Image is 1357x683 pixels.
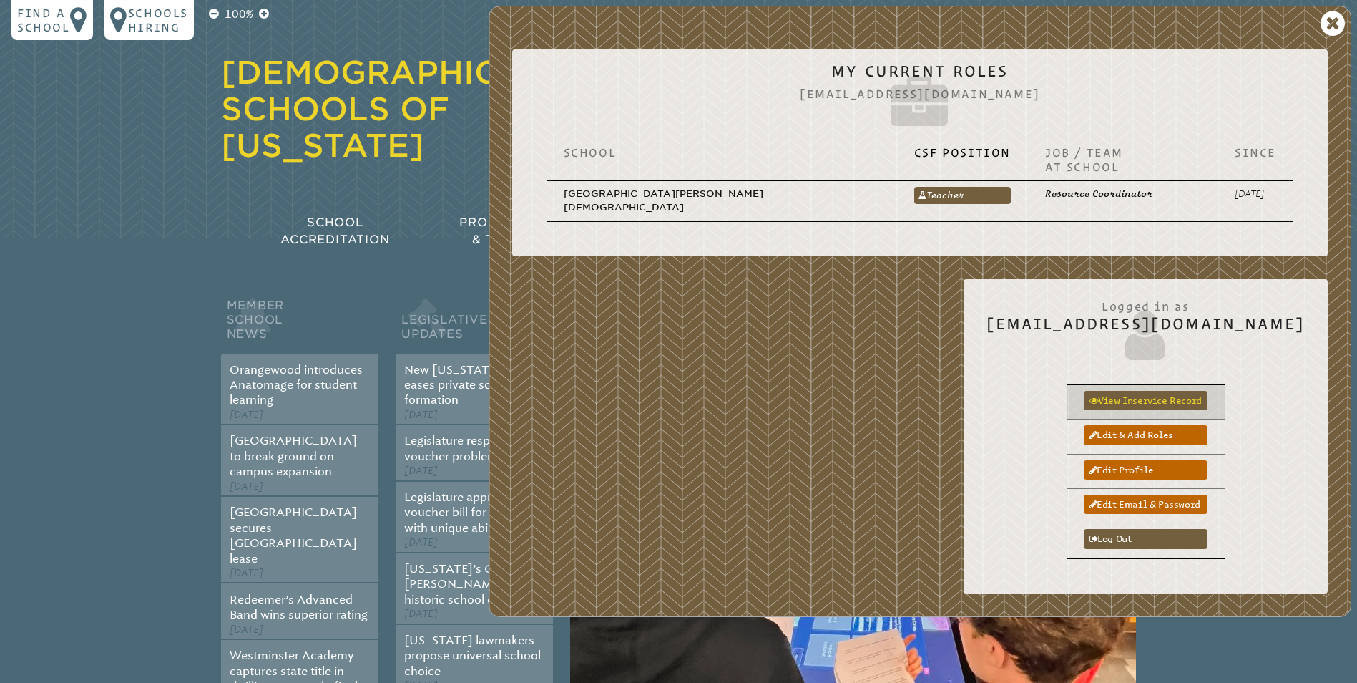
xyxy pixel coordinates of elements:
a: [GEOGRAPHIC_DATA] to break ground on campus expansion [230,434,357,478]
span: [DATE] [404,608,438,620]
h2: Member School News [221,295,378,354]
span: [DATE] [230,409,263,421]
span: [DATE] [230,624,263,636]
p: [GEOGRAPHIC_DATA][PERSON_NAME][DEMOGRAPHIC_DATA] [564,187,880,215]
span: Professional Development & Teacher Certification [459,215,668,246]
p: Since [1235,145,1276,160]
a: Redeemer’s Advanced Band wins superior rating [230,593,368,621]
h2: Legislative Updates [396,295,553,354]
a: Orangewood introduces Anatomage for student learning [230,363,363,407]
p: CSF Position [914,145,1011,160]
p: Resource Coordinator [1045,187,1200,200]
p: Schools Hiring [128,6,188,34]
a: Edit email & password [1084,495,1207,514]
a: Legislature approves voucher bill for students with unique abilities [404,490,537,535]
a: New [US_STATE] law eases private school formation [404,363,522,407]
a: [GEOGRAPHIC_DATA] secures [GEOGRAPHIC_DATA] lease [230,505,357,565]
span: [DATE] [404,409,438,421]
p: Find a school [17,6,70,34]
h2: [EMAIL_ADDRESS][DOMAIN_NAME] [986,292,1305,364]
a: Edit profile [1084,460,1207,480]
p: Job / Team at School [1045,145,1200,174]
span: [DATE] [404,536,438,548]
span: School Accreditation [280,215,389,246]
a: Teacher [914,187,1011,204]
h2: My Current Roles [535,62,1305,134]
a: Edit & add roles [1084,425,1207,445]
a: [US_STATE]’s Governor [PERSON_NAME] signs historic school choice bill [404,562,542,606]
a: View inservice record [1084,391,1207,410]
a: Legislature responds to voucher problems [404,434,531,462]
span: [DATE] [404,465,438,477]
span: [DATE] [230,480,263,493]
span: Logged in as [986,292,1305,315]
a: [DEMOGRAPHIC_DATA] Schools of [US_STATE] [221,54,627,164]
p: School [564,145,880,160]
a: Log out [1084,529,1207,548]
p: [DATE] [1235,187,1276,200]
p: 100% [222,6,256,23]
a: [US_STATE] lawmakers propose universal school choice [404,634,541,678]
span: [DATE] [230,567,263,579]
